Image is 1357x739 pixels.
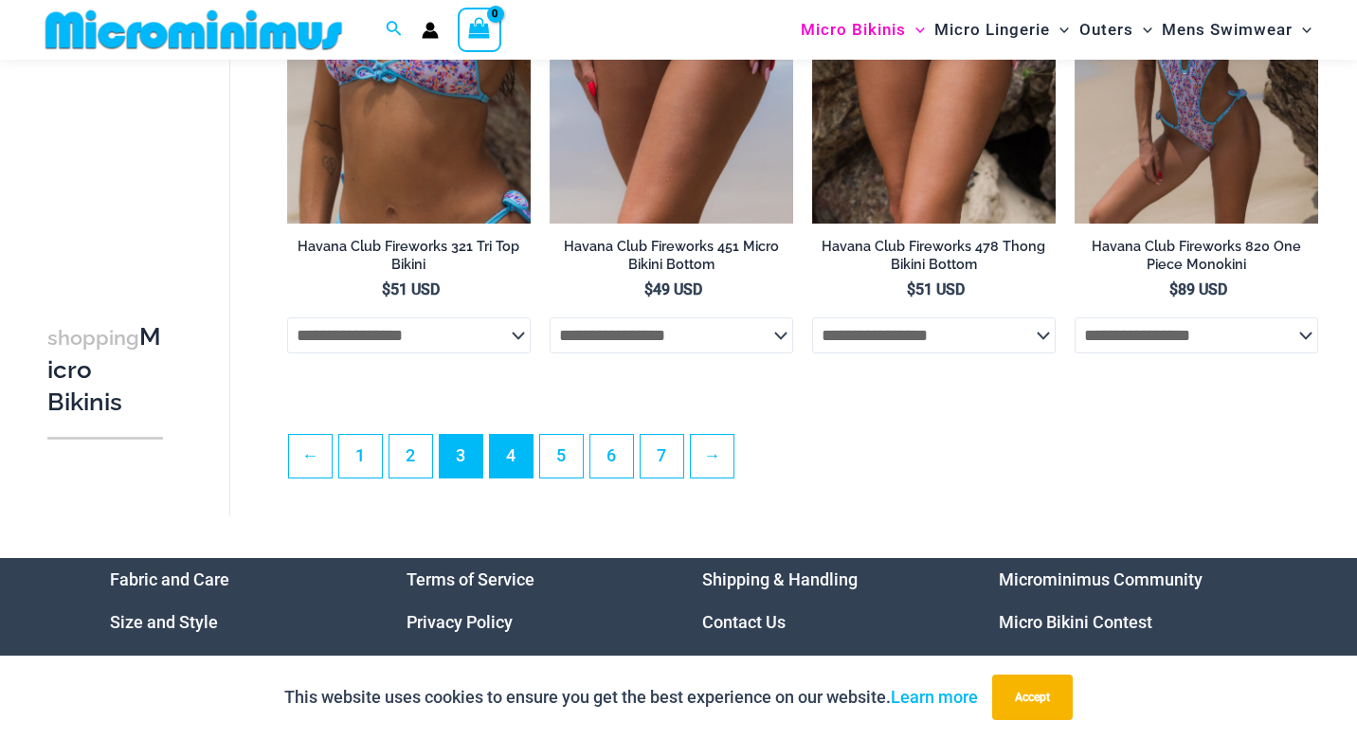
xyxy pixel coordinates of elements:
a: Contact Us [702,612,786,632]
nav: Menu [407,558,656,686]
a: Mens SwimwearMenu ToggleMenu Toggle [1157,6,1316,54]
span: Outers [1079,6,1133,54]
h2: Havana Club Fireworks 820 One Piece Monokini [1075,238,1318,273]
a: Page 7 [641,435,683,478]
a: View Shopping Cart, empty [458,8,501,51]
button: Accept [992,675,1073,720]
a: Micro BikinisMenu ToggleMenu Toggle [796,6,930,54]
h2: Havana Club Fireworks 321 Tri Top Bikini [287,238,531,273]
span: Mens Swimwear [1162,6,1293,54]
aside: Footer Widget 2 [407,558,656,686]
aside: Footer Widget 3 [702,558,951,686]
a: Size and Style [110,612,218,632]
a: Page 1 [339,435,382,478]
a: Fabric and Care [110,569,229,589]
img: MM SHOP LOGO FLAT [38,9,350,51]
a: OutersMenu ToggleMenu Toggle [1075,6,1157,54]
aside: Footer Widget 1 [110,558,359,686]
span: Micro Bikinis [801,6,906,54]
nav: Site Navigation [793,3,1319,57]
bdi: 89 USD [1169,280,1227,298]
a: → [691,435,733,478]
a: Havana Club Fireworks 321 Tri Top Bikini [287,238,531,280]
bdi: 51 USD [382,280,440,298]
span: Menu Toggle [906,6,925,54]
a: About Microminimus [110,655,270,675]
span: Menu Toggle [1293,6,1312,54]
span: shopping [47,325,139,349]
span: Page 3 [440,435,482,478]
a: Payment and Returns [407,655,570,675]
h2: Havana Club Fireworks 451 Micro Bikini Bottom [550,238,793,273]
a: Terms of Service [407,569,534,589]
span: Micro Lingerie [934,6,1050,54]
a: Learn more [891,687,978,707]
h2: Havana Club Fireworks 478 Thong Bikini Bottom [812,238,1056,273]
span: Menu Toggle [1050,6,1069,54]
span: $ [907,280,915,298]
h3: Micro Bikinis [47,320,163,417]
a: Shipping & Handling [702,569,858,589]
span: $ [382,280,390,298]
nav: Product Pagination [287,434,1318,489]
a: Microminimus Community [999,569,1203,589]
a: Micro LingerieMenu ToggleMenu Toggle [930,6,1074,54]
a: Page 2 [389,435,432,478]
p: This website uses cookies to ensure you get the best experience on our website. [284,683,978,712]
span: $ [644,280,653,298]
a: ← [289,435,332,478]
nav: Menu [999,558,1248,686]
a: Havana Club Fireworks 478 Thong Bikini Bottom [812,238,1056,280]
a: Havana Club Fireworks 451 Micro Bikini Bottom [550,238,793,280]
span: Menu Toggle [1133,6,1152,54]
a: Page 4 [490,435,533,478]
a: Search icon link [386,18,403,42]
nav: Menu [110,558,359,686]
span: $ [1169,280,1178,298]
a: Page 5 [540,435,583,478]
aside: Footer Widget 4 [999,558,1248,686]
bdi: 51 USD [907,280,965,298]
a: Micro Bikini Contest [999,612,1152,632]
bdi: 49 USD [644,280,702,298]
a: Video Blog [702,655,785,675]
a: Wicked Weasel Bikinis [999,655,1170,675]
a: Account icon link [422,22,439,39]
a: Havana Club Fireworks 820 One Piece Monokini [1075,238,1318,280]
a: Page 6 [590,435,633,478]
nav: Menu [702,558,951,686]
a: Privacy Policy [407,612,513,632]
